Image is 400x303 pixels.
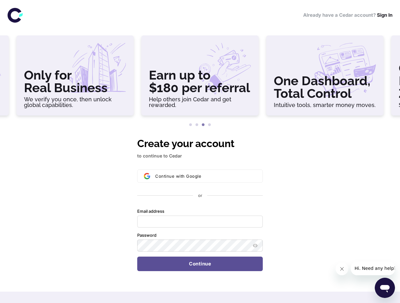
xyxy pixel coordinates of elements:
[24,97,126,108] h6: We verify you once, then unlock global capabilities.
[377,12,392,18] a: Sign In
[251,242,259,249] button: Show password
[274,74,376,100] h3: One Dashboard, Total Control
[137,136,263,151] h1: Create your account
[24,69,126,94] h3: Only for Real Business
[375,278,395,298] iframe: Button to launch messaging window
[144,173,150,179] img: Sign in with Google
[274,102,376,108] h6: Intuitive tools, smarter money moves.
[137,233,156,238] label: Password
[137,257,263,271] button: Continue
[155,174,201,179] span: Continue with Google
[194,122,200,128] button: 2
[137,209,164,214] label: Email address
[149,97,251,108] h6: Help others join Cedar and get rewarded.
[137,169,263,183] button: Sign in with GoogleContinue with Google
[198,193,202,199] p: or
[137,152,263,159] p: to continue to Cedar
[303,12,392,19] h6: Already have a Cedar account?
[200,122,206,128] button: 3
[187,122,194,128] button: 1
[206,122,213,128] button: 4
[351,261,395,275] iframe: Message from company
[336,263,348,275] iframe: Close message
[149,69,251,94] h3: Earn up to $180 per referral
[4,4,45,9] span: Hi. Need any help?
